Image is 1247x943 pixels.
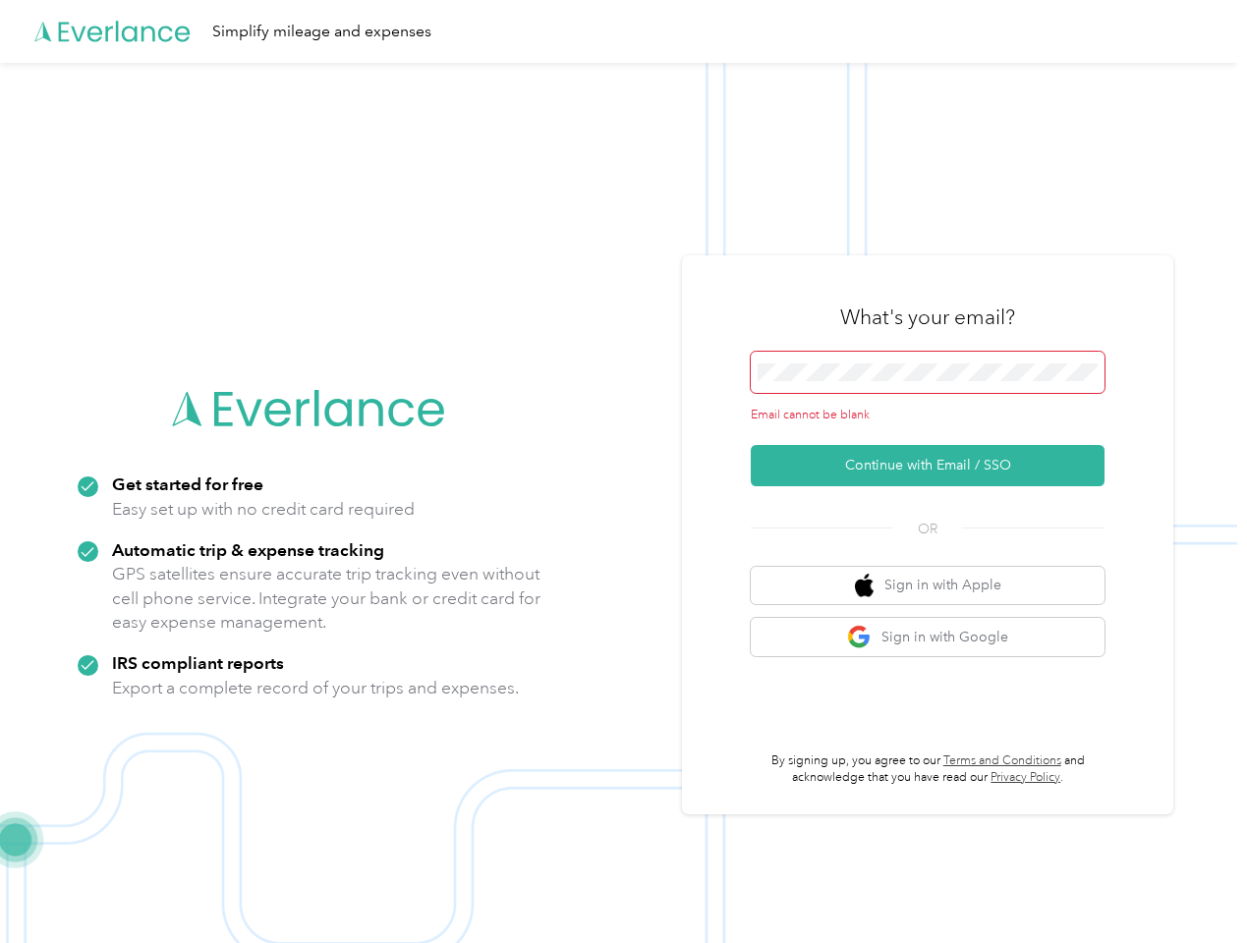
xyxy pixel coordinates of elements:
span: OR [893,519,962,539]
p: By signing up, you agree to our and acknowledge that you have read our . [751,752,1105,787]
button: apple logoSign in with Apple [751,567,1105,605]
div: Simplify mileage and expenses [212,20,431,44]
strong: Automatic trip & expense tracking [112,539,384,560]
button: google logoSign in with Google [751,618,1105,656]
button: Continue with Email / SSO [751,445,1105,486]
p: GPS satellites ensure accurate trip tracking even without cell phone service. Integrate your bank... [112,562,541,635]
img: apple logo [855,574,875,598]
strong: IRS compliant reports [112,652,284,673]
p: Easy set up with no credit card required [112,497,415,522]
a: Privacy Policy [991,770,1060,785]
h3: What's your email? [840,304,1015,331]
a: Terms and Conditions [943,753,1061,768]
div: Email cannot be blank [751,407,1105,424]
p: Export a complete record of your trips and expenses. [112,676,519,700]
strong: Get started for free [112,473,263,494]
img: google logo [847,625,872,649]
